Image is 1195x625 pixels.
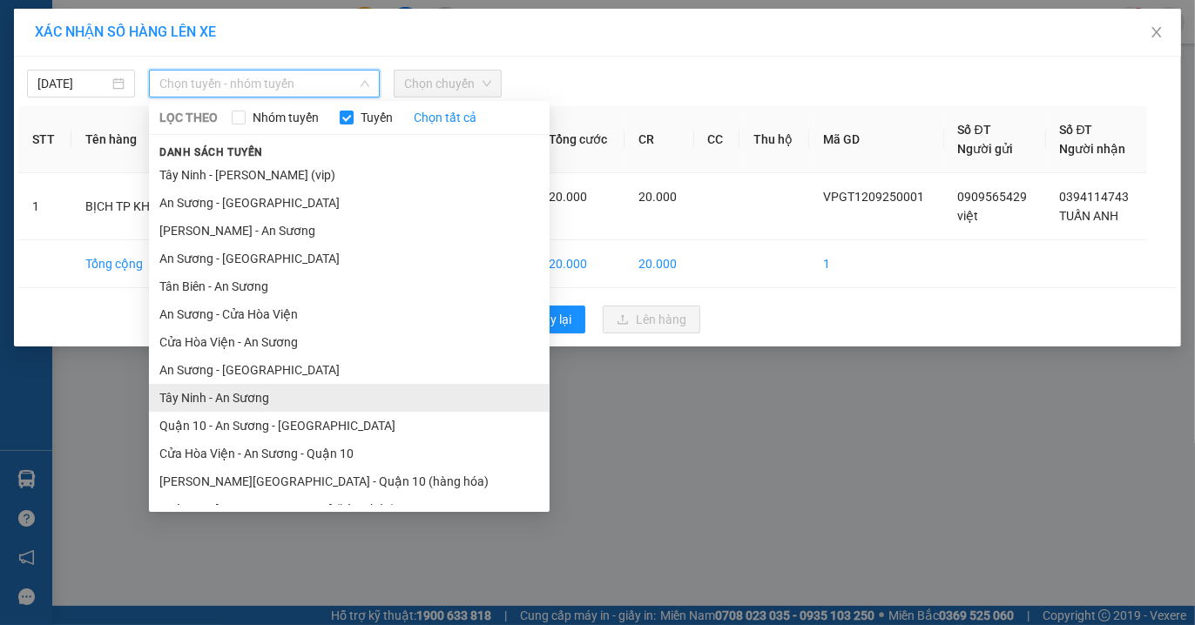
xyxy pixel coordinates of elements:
span: Bến xe [GEOGRAPHIC_DATA] [138,28,234,50]
strong: ĐỒNG PHƯỚC [138,10,239,24]
li: [PERSON_NAME] - An Sương [149,217,550,245]
span: TUẤN ANH [1060,209,1119,223]
th: Thu hộ [739,106,809,173]
span: 0394114743 [1060,190,1130,204]
span: down [360,78,370,89]
span: Tuyến [354,108,400,127]
button: uploadLên hàng [603,306,700,333]
li: Tân Biên - An Sương [149,272,550,300]
span: Người nhận [1060,142,1126,156]
td: BỊCH TP KHÔ [71,173,177,240]
li: An Sương - [GEOGRAPHIC_DATA] [149,356,550,384]
span: việt [958,209,979,223]
li: An Sương - [GEOGRAPHIC_DATA] [149,245,550,272]
span: 20.000 [638,190,677,204]
span: ----------------------------------------- [47,94,213,108]
span: XÁC NHẬN SỐ HÀNG LÊN XE [35,24,216,40]
span: 01 Võ Văn Truyện, KP.1, Phường 2 [138,52,240,74]
span: Người gửi [958,142,1014,156]
img: logo [6,10,84,87]
li: [PERSON_NAME][GEOGRAPHIC_DATA] - Quận 10 (hàng hóa) [149,467,550,495]
a: Chọn tất cả [414,108,476,127]
li: Cửa Hòa Viện - An Sương - Quận 10 [149,440,550,467]
span: LỌC THEO [159,108,218,127]
span: Chọn chuyến [404,71,491,97]
li: Quận 10 - [GEOGRAPHIC_DATA] (hàng hóa) [149,495,550,523]
th: CR [625,106,693,173]
td: 20.000 [535,240,625,288]
span: Danh sách tuyến [149,144,273,160]
span: In ngày: [5,126,106,137]
span: 20.000 [549,190,587,204]
th: CC [694,106,739,173]
span: 07:06:32 [DATE] [38,126,106,137]
span: VPGT1209250001 [823,190,924,204]
li: Tây Ninh - An Sương [149,384,550,412]
span: VPGT1209250001 [87,111,183,124]
span: Số ĐT [958,123,991,137]
li: An Sương - [GEOGRAPHIC_DATA] [149,189,550,217]
span: Quay lại [528,310,571,329]
input: 12/09/2025 [37,74,109,93]
span: close [1150,25,1164,39]
span: Chọn tuyến - nhóm tuyến [159,71,369,97]
li: Cửa Hòa Viện - An Sương [149,328,550,356]
td: 1 [18,173,71,240]
th: STT [18,106,71,173]
span: Nhóm tuyến [246,108,326,127]
th: Tên hàng [71,106,177,173]
td: 20.000 [625,240,693,288]
span: [PERSON_NAME]: [5,112,183,123]
span: 0909565429 [958,190,1028,204]
th: Mã GD [809,106,943,173]
li: Tây Ninh - [PERSON_NAME] (vip) [149,161,550,189]
li: Quận 10 - An Sương - [GEOGRAPHIC_DATA] [149,412,550,440]
span: Hotline: 19001152 [138,77,213,88]
th: Tổng cước [535,106,625,173]
td: 1 [809,240,943,288]
span: Số ĐT [1060,123,1093,137]
button: Close [1132,9,1181,57]
li: An Sương - Cửa Hòa Viện [149,300,550,328]
td: Tổng cộng [71,240,177,288]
